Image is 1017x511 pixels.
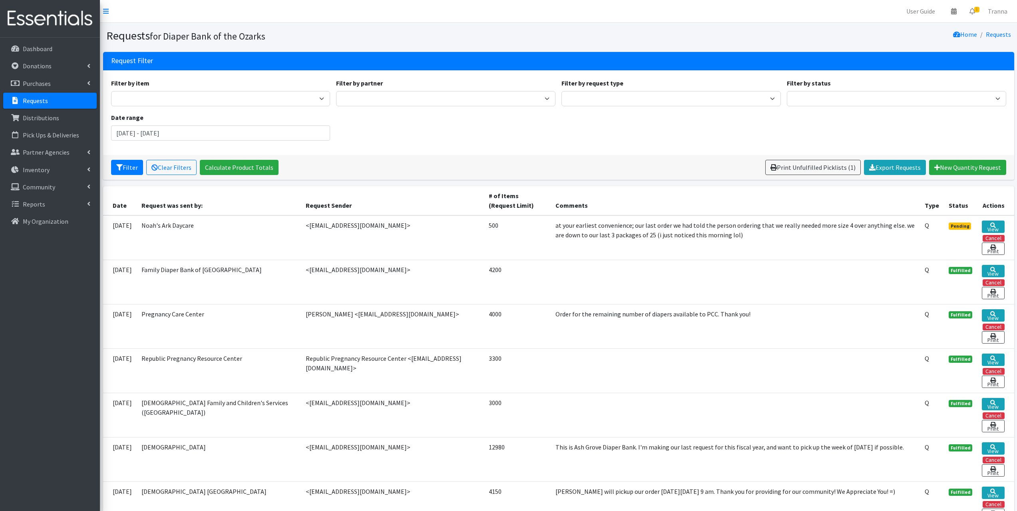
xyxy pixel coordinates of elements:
button: Cancel [983,235,1005,242]
a: Community [3,179,97,195]
p: Requests [23,97,48,105]
a: Requests [986,30,1011,38]
a: View [982,309,1004,322]
th: Comments [551,186,920,215]
th: Status [944,186,977,215]
button: Cancel [983,324,1005,330]
a: Clear Filters [146,160,197,175]
td: Noah's Ark Daycare [137,215,301,260]
td: [DATE] [103,393,137,437]
label: Filter by item [111,78,149,88]
p: Partner Agencies [23,148,70,156]
label: Filter by partner [336,78,383,88]
button: Cancel [983,457,1005,463]
h1: Requests [106,29,556,43]
a: Print [982,331,1004,344]
abbr: Quantity [925,354,929,362]
a: Tranna [981,3,1014,19]
button: Filter [111,160,143,175]
a: 1 [963,3,981,19]
td: [PERSON_NAME] <[EMAIL_ADDRESS][DOMAIN_NAME]> [301,304,484,348]
td: This is Ash Grove Diaper Bank. I'm making our last request for this fiscal year, and want to pick... [551,437,920,481]
p: Pick Ups & Deliveries [23,131,79,139]
td: 3000 [484,393,551,437]
abbr: Quantity [925,266,929,274]
span: Fulfilled [949,400,973,407]
td: <[EMAIL_ADDRESS][DOMAIN_NAME]> [301,215,484,260]
td: <[EMAIL_ADDRESS][DOMAIN_NAME]> [301,393,484,437]
td: 3300 [484,348,551,393]
span: Pending [949,223,971,230]
td: [DATE] [103,260,137,304]
p: My Organization [23,217,68,225]
td: <[EMAIL_ADDRESS][DOMAIN_NAME]> [301,260,484,304]
td: 500 [484,215,551,260]
th: Type [920,186,944,215]
button: Cancel [983,368,1005,375]
a: Distributions [3,110,97,126]
a: Print [982,420,1004,432]
td: [DATE] [103,437,137,481]
td: 4200 [484,260,551,304]
a: View [982,398,1004,410]
td: [DATE] [103,348,137,393]
a: My Organization [3,213,97,229]
a: Donations [3,58,97,74]
td: Family Diaper Bank of [GEOGRAPHIC_DATA] [137,260,301,304]
a: View [982,487,1004,499]
p: Reports [23,200,45,208]
th: Request was sent by: [137,186,301,215]
span: 1 [974,7,979,12]
label: Filter by request type [561,78,623,88]
p: Dashboard [23,45,52,53]
a: User Guide [900,3,941,19]
td: [DATE] [103,304,137,348]
a: Partner Agencies [3,144,97,160]
td: Republic Pregnancy Resource Center [137,348,301,393]
p: Purchases [23,80,51,87]
abbr: Quantity [925,487,929,495]
label: Date range [111,113,143,122]
a: Print [982,376,1004,388]
span: Fulfilled [949,356,973,363]
a: Reports [3,196,97,212]
th: Request Sender [301,186,484,215]
td: 12980 [484,437,551,481]
a: Inventory [3,162,97,178]
abbr: Quantity [925,310,929,318]
span: Fulfilled [949,444,973,451]
td: [DEMOGRAPHIC_DATA] [137,437,301,481]
a: Requests [3,93,97,109]
a: Print [982,287,1004,299]
th: Date [103,186,137,215]
button: Cancel [983,279,1005,286]
th: # of Items (Request Limit) [484,186,551,215]
a: Export Requests [864,160,926,175]
a: Print [982,464,1004,477]
span: Fulfilled [949,267,973,274]
button: Cancel [983,501,1005,508]
abbr: Quantity [925,399,929,407]
a: Print [982,243,1004,255]
td: at your earliest convenience; our last order we had told the person ordering that we really neede... [551,215,920,260]
td: [DATE] [103,215,137,260]
td: [DEMOGRAPHIC_DATA] Family and Children's Services ([GEOGRAPHIC_DATA]) [137,393,301,437]
small: for Diaper Bank of the Ozarks [150,30,265,42]
td: Pregnancy Care Center [137,304,301,348]
p: Donations [23,62,52,70]
span: Fulfilled [949,489,973,496]
p: Community [23,183,55,191]
p: Inventory [23,166,50,174]
h3: Request Filter [111,57,153,65]
a: View [982,221,1004,233]
td: Order for the remaining number of diapers available to PCC. Thank you! [551,304,920,348]
input: January 1, 2011 - December 31, 2011 [111,125,330,141]
abbr: Quantity [925,221,929,229]
td: Republic Pregnancy Resource Center <[EMAIL_ADDRESS][DOMAIN_NAME]> [301,348,484,393]
a: Home [953,30,977,38]
a: View [982,442,1004,455]
a: Purchases [3,76,97,91]
img: HumanEssentials [3,5,97,32]
a: New Quantity Request [929,160,1006,175]
a: Dashboard [3,41,97,57]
